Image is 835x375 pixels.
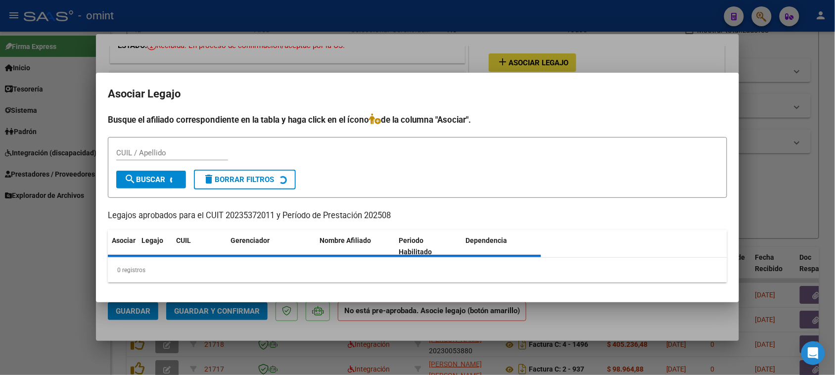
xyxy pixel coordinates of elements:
[108,85,727,103] h2: Asociar Legajo
[124,173,136,185] mat-icon: search
[801,341,825,365] div: Open Intercom Messenger
[399,236,432,256] span: Periodo Habilitado
[227,230,316,263] datatable-header-cell: Gerenciador
[108,113,727,126] h4: Busque el afiliado correspondiente en la tabla y haga click en el ícono de la columna "Asociar".
[194,170,296,189] button: Borrar Filtros
[231,236,270,244] span: Gerenciador
[108,258,727,282] div: 0 registros
[138,230,172,263] datatable-header-cell: Legajo
[172,230,227,263] datatable-header-cell: CUIL
[466,236,508,244] span: Dependencia
[395,230,462,263] datatable-header-cell: Periodo Habilitado
[203,175,274,184] span: Borrar Filtros
[320,236,371,244] span: Nombre Afiliado
[176,236,191,244] span: CUIL
[108,230,138,263] datatable-header-cell: Asociar
[124,175,165,184] span: Buscar
[203,173,215,185] mat-icon: delete
[462,230,542,263] datatable-header-cell: Dependencia
[108,210,727,222] p: Legajos aprobados para el CUIT 20235372011 y Período de Prestación 202508
[141,236,163,244] span: Legajo
[116,171,186,188] button: Buscar
[316,230,395,263] datatable-header-cell: Nombre Afiliado
[112,236,136,244] span: Asociar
